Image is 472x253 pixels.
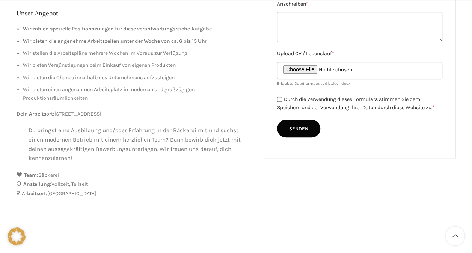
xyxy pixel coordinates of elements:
li: Wir bieten die Chance innerhalb des Unternehmens aufzusteigen [23,74,253,82]
strong: Team: [24,172,38,178]
input: Senden [277,120,320,138]
strong: Dein Arbeitsort: [17,111,54,117]
strong: Arbeitsort: [22,190,47,197]
li: Wir stellen die Arbeitspläne mehrere Wochen im Voraus zur Verfügung [23,49,253,57]
p: Du bringst eine Ausbildung und/oder Erfahrung in der Bäckerei mit und suchst einen modernen Betri... [29,126,253,163]
a: Scroll to top button [446,227,464,245]
span: Teilzeit [71,181,88,187]
li: Wir bieten einen angenehmen Arbeitsplatz in modernen und großzügigen Produktionsräumlichkeiten [23,86,253,102]
strong: Wir zahlen spezielle Positionszulagen für diese verantwortungsreiche Aufgabe [23,26,212,32]
span: Bäckerei [38,172,59,178]
label: Upload CV / Lebenslauf [277,50,442,58]
strong: Anstellung: [23,181,51,187]
li: Wir bieten Vergünstigungen beim Einkauf von eigenen Produkten [23,61,253,69]
span: Vollzeit [51,181,71,187]
small: Erlaubte Dateiformate: .pdf, .doc, .docx [277,81,351,86]
label: Durch die Verwendung dieses Formulars stimmen Sie dem Speichern und der Verwendung Ihrer Daten du... [277,96,435,111]
span: [GEOGRAPHIC_DATA] [47,190,96,197]
strong: Wir bieten die angenehme Arbeitszeiten unter der Woche von ca. 6 bis 15 Uhr [23,38,207,44]
h2: Unser Angebot [17,9,253,17]
p: [STREET_ADDRESS] [17,110,253,118]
